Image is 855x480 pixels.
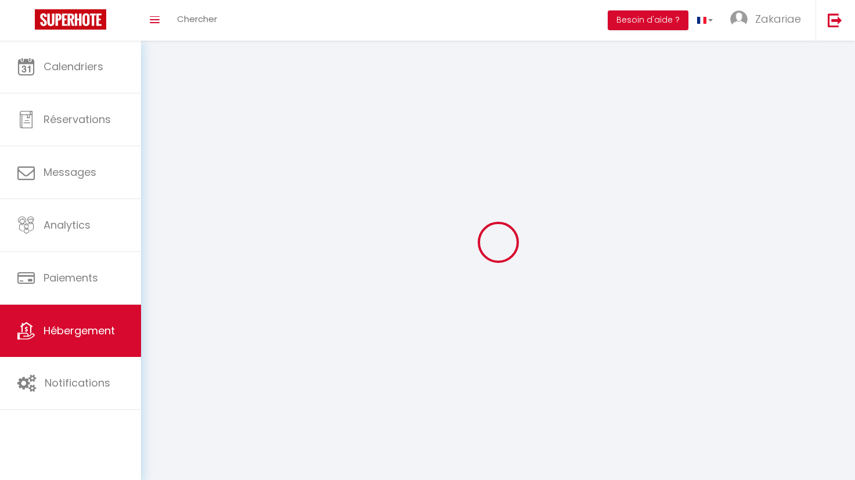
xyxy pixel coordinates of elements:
[9,5,44,39] button: Ouvrir le widget de chat LiveChat
[44,218,91,232] span: Analytics
[44,323,115,338] span: Hébergement
[608,10,688,30] button: Besoin d'aide ?
[177,13,217,25] span: Chercher
[44,165,96,179] span: Messages
[44,59,103,74] span: Calendriers
[35,9,106,30] img: Super Booking
[45,376,110,390] span: Notifications
[755,12,801,26] span: Zakariae
[828,13,842,27] img: logout
[44,270,98,285] span: Paiements
[44,112,111,127] span: Réservations
[730,10,748,28] img: ...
